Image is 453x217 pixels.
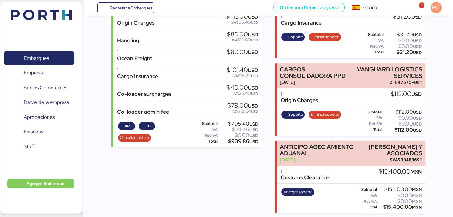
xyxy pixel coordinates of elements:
div: $0.00 [378,199,422,204]
span: Socios Comerciales [24,83,67,92]
div: 1 [117,67,158,73]
div: $112.00 [384,110,422,114]
div: Origin Charges [281,97,318,104]
a: Staff [4,139,74,153]
span: IVA [232,109,238,114]
div: Handling [117,37,139,44]
div: $16.22 [227,74,258,78]
div: $0.00 [384,122,422,126]
span: MXN [412,187,422,192]
div: IVA [356,193,377,198]
span: Embarques [24,54,49,63]
span: USD [249,133,258,138]
span: USD [249,127,258,133]
span: USD [248,67,258,74]
div: Ret IVA [356,122,383,126]
div: IVA [193,128,218,132]
span: USD [413,115,422,121]
span: MXN [412,205,422,210]
span: USD [248,49,258,56]
span: Empresa [24,68,43,77]
span: USD [249,139,258,144]
span: USD [413,121,422,127]
div: 1 [117,84,171,91]
div: Origin Charges [117,20,154,26]
div: Total [356,205,377,209]
div: Total [193,139,218,143]
div: Cargo Insurance [117,73,158,80]
div: $66.40 [225,20,258,25]
div: $31.20 [385,33,422,37]
a: Socios Comerciales [4,81,74,95]
div: $101.40 [227,67,258,74]
div: Total [356,50,384,54]
div: $112.00 [391,91,422,98]
div: IVA [356,116,383,120]
span: USD [248,13,258,20]
div: $0.00 [378,193,422,198]
div: Co-loader admin fee [117,109,169,115]
span: Eliminar soporte [310,34,339,40]
div: Subtotal [356,110,383,114]
div: $31.20 [393,13,422,20]
span: Agregar Embarque [26,180,64,187]
button: Agregar Embarque [7,179,74,188]
span: MC [432,4,440,12]
div: $795.40 [219,122,258,126]
span: IVA [232,38,238,43]
div: ANTICIPO AGECIAMIENTO ADUANAL [280,144,354,157]
span: USD [248,31,258,38]
div: SVA990403691 [357,157,422,163]
span: Staff [24,142,35,151]
button: Eliminar soporte [309,111,341,119]
div: $6.40 [227,91,258,96]
div: $0.00 [385,38,422,43]
div: $80.00 [227,31,258,38]
button: PDF [139,122,155,130]
a: Embarques [4,51,74,65]
div: $114.46 [219,127,258,132]
button: Agregar soporte [281,188,314,196]
button: Menu [87,3,97,13]
button: Soporte [281,111,305,119]
div: Total [356,128,383,132]
div: $909.86 [219,139,258,144]
span: USD [413,32,422,38]
span: Soporte [288,111,303,118]
div: 1 [281,13,322,20]
div: Customs Clearance [281,174,329,181]
button: XML [118,122,135,130]
span: Cancelar factura [120,134,149,141]
span: Agregar soporte [283,189,312,195]
span: PDF [146,123,153,129]
div: 1 [117,31,139,38]
span: USD [413,44,422,49]
span: USD [251,20,258,25]
div: VANGUARD LOGISTICS SERVICES [352,66,422,79]
div: Ocean Freight [117,55,152,62]
div: $15,400.00 [378,187,422,192]
span: USD [411,91,422,98]
div: CARGOS CONSOLIDADORA PPD [280,66,349,79]
div: $15,400.00 [378,205,422,209]
span: XML [125,123,133,129]
div: 1 [117,13,154,20]
span: IVA [233,91,239,96]
a: Empresa [4,66,74,80]
div: IVA [356,39,384,43]
div: Cargo Insurance [281,20,322,26]
button: Cancelar factura [118,134,151,142]
span: USD [251,91,258,96]
span: Aprobaciones [24,113,55,122]
span: USD [413,127,422,133]
div: [DATE] [280,157,354,163]
span: Soporte [288,34,303,40]
div: $15,400.00 [379,168,422,175]
div: 1 [117,49,152,55]
div: Español [363,4,378,11]
a: Finanzas [4,125,74,139]
span: Eliminar soporte [310,111,339,118]
div: $40.00 [227,84,258,91]
span: MXN [412,193,422,198]
span: Finanzas [24,127,43,136]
